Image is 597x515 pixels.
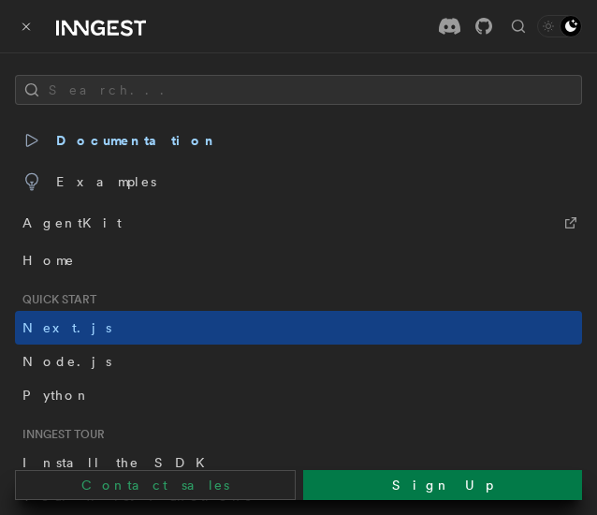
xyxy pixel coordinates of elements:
[15,243,582,277] a: Home
[15,15,37,37] button: Toggle navigation
[15,202,582,243] a: AgentKit
[15,446,582,479] a: Install the SDK
[22,251,75,270] span: Home
[22,455,216,470] span: Install the SDK
[15,378,582,412] a: Python
[22,210,122,236] span: AgentKit
[537,15,582,37] button: Toggle dark mode
[15,311,582,345] a: Next.js
[303,470,582,500] a: Sign Up
[15,161,582,202] a: Examples
[15,345,582,378] a: Node.js
[22,169,156,195] span: Examples
[15,120,582,161] a: Documentation
[507,15,530,37] button: Find something...
[15,470,296,500] a: Contact sales
[22,320,111,335] span: Next.js
[22,127,218,154] span: Documentation
[15,292,96,307] span: Quick start
[22,388,91,403] span: Python
[15,75,582,105] button: Search...
[22,354,111,369] span: Node.js
[15,427,105,442] span: Inngest tour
